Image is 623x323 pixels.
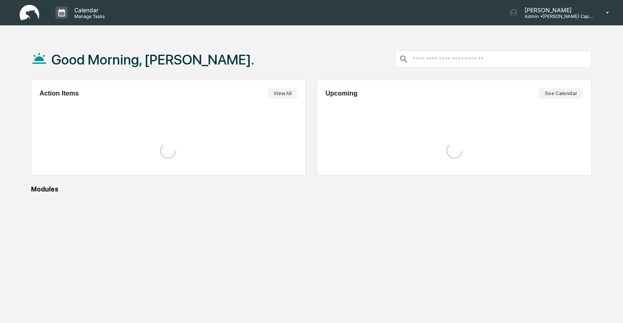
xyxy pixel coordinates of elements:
[539,88,583,99] button: See Calendar
[68,13,109,19] p: Manage Tasks
[325,90,357,97] h2: Upcoming
[268,88,297,99] button: View All
[51,51,254,68] h1: Good Morning, [PERSON_NAME].
[518,13,594,19] p: Admin • [PERSON_NAME] Capital
[20,5,39,21] img: logo
[40,90,79,97] h2: Action Items
[518,7,594,13] p: [PERSON_NAME]
[31,185,592,193] div: Modules
[68,7,109,13] p: Calendar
